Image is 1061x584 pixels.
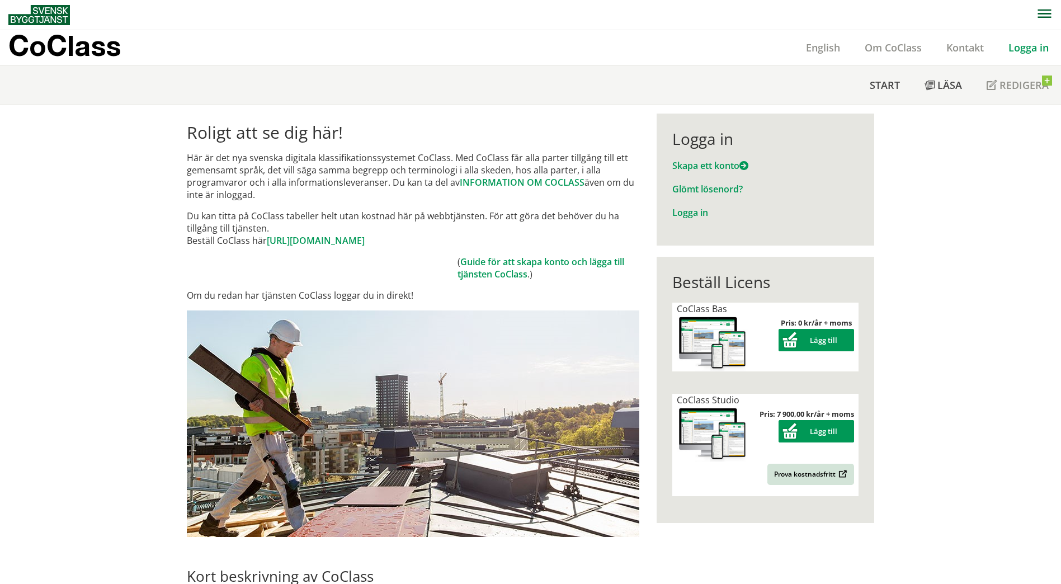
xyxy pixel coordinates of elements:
a: Guide för att skapa konto och lägga till tjänsten CoClass [458,256,624,280]
button: Lägg till [779,329,854,351]
a: Start [857,65,912,105]
a: Glömt lösenord? [672,183,743,195]
p: CoClass [8,39,121,52]
a: CoClass [8,30,145,65]
strong: Pris: 0 kr/år + moms [781,318,852,328]
p: Du kan titta på CoClass tabeller helt utan kostnad här på webbtjänsten. För att göra det behöver ... [187,210,639,247]
strong: Pris: 7 900,00 kr/år + moms [760,409,854,419]
p: Här är det nya svenska digitala klassifikationssystemet CoClass. Med CoClass får alla parter till... [187,152,639,201]
p: Om du redan har tjänsten CoClass loggar du in direkt! [187,289,639,302]
img: login.jpg [187,310,639,537]
a: Lägg till [779,426,854,436]
img: Outbound.png [837,470,847,478]
a: INFORMATION OM COCLASS [460,176,584,189]
img: Svensk Byggtjänst [8,5,70,25]
img: coclass-license.jpg [677,406,748,463]
h1: Roligt att se dig här! [187,123,639,143]
a: Lägg till [779,335,854,345]
a: Logga in [996,41,1061,54]
a: Kontakt [934,41,996,54]
a: Logga in [672,206,708,219]
a: Läsa [912,65,974,105]
span: Läsa [937,78,962,92]
span: Start [870,78,900,92]
div: Logga in [672,129,859,148]
img: coclass-license.jpg [677,315,748,371]
a: Skapa ett konto [672,159,748,172]
button: Lägg till [779,420,854,442]
span: CoClass Bas [677,303,727,315]
a: English [794,41,852,54]
a: Prova kostnadsfritt [767,464,854,485]
a: [URL][DOMAIN_NAME] [267,234,365,247]
div: Beställ Licens [672,272,859,291]
span: CoClass Studio [677,394,739,406]
td: ( .) [458,256,639,280]
a: Om CoClass [852,41,934,54]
